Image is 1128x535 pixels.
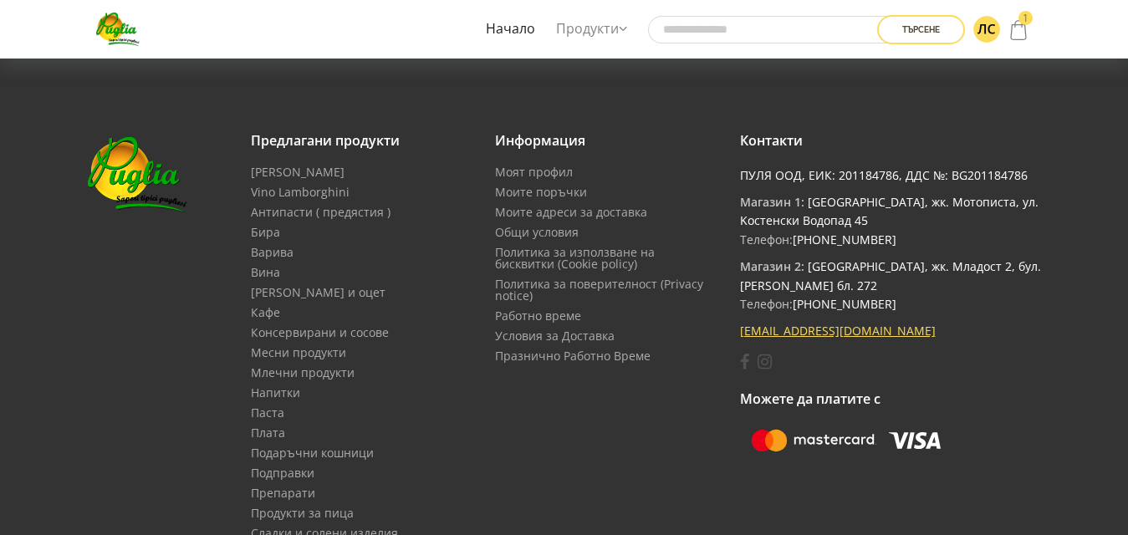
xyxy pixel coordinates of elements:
p: Телефон: [740,193,1041,249]
a: Продукти за пица [251,507,354,519]
img: 115a62f60d57f5a7e9327434596475bd [973,16,1000,43]
a: Паста [251,407,284,419]
a: Млечни продукти [251,367,355,379]
img: MasterCard [740,424,886,457]
a: [GEOGRAPHIC_DATA], жк. Младост 2, бул. [PERSON_NAME] бл. 272 [740,258,1041,293]
a: Плата [251,427,285,439]
a: Месни продукти [251,347,346,359]
h3: Информация [495,133,715,149]
a: Празнично Работно Време [495,350,651,362]
a: Моите поръчки [495,186,587,198]
input: Търсене в сайта [648,16,899,43]
a: Instagram [758,354,772,370]
a: Препарати [251,487,315,499]
a: Моите адреси за доставка [495,206,647,218]
a: Вина [251,267,280,278]
a: [PERSON_NAME] и оцет [251,287,385,298]
a: 1 [1004,13,1033,45]
a: [PHONE_NUMBER] [793,232,896,247]
a: Условия за Доставка [495,330,615,342]
a: [PERSON_NAME] [251,166,345,178]
a: Моят профил [495,166,573,178]
a: Бира [251,227,280,238]
span: Магазин 1: [740,194,804,210]
p: ПУЛЯ ООД, ЕИК: 201184786, ДДС №: BG201184786 [740,166,1041,185]
a: Кафе [251,307,280,318]
a: [EMAIL_ADDRESS][DOMAIN_NAME] [740,323,936,339]
a: Антипасти ( предястия ) [251,206,390,218]
h5: Можете да платите с [740,391,1041,407]
a: Подаръчни кошници [251,447,374,459]
a: Политика за използване на бисквитки (Cookie policy) [495,247,715,270]
p: Телефон: [740,257,1041,313]
a: Работно време [495,310,581,322]
a: Консервирани и сосове [251,327,389,339]
a: Начало [482,10,539,48]
button: Търсене [877,15,965,44]
h3: Контакти [740,133,1041,149]
h3: Предлагани продукти [251,133,471,149]
a: Vino Lamborghini [251,186,350,198]
a: Подправки [251,467,314,479]
a: [GEOGRAPHIC_DATA], жк. Мотописта, ул. Kостенски Водопад 45 [740,194,1039,228]
span: 1 [1018,11,1033,25]
a: Варива [251,247,293,258]
img: Visa [889,432,941,449]
a: Продукти [552,10,631,48]
a: Общи условия [495,227,579,238]
a: Facebook [740,354,749,370]
span: Магазин 2: [740,258,804,274]
a: Напитки [251,387,300,399]
a: Политика за поверителност (Privacy notice) [495,278,715,302]
a: [PHONE_NUMBER] [793,296,896,312]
